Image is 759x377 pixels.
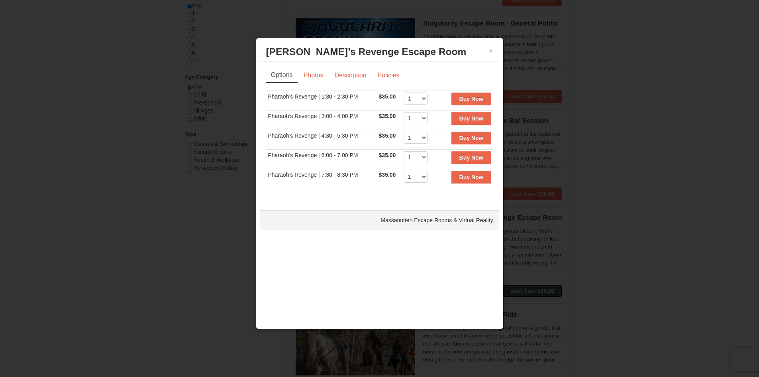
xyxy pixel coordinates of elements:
span: $35.00 [379,172,396,178]
button: Buy Now [451,151,491,164]
td: Pharaoh’s Revenge | 3:00 - 4:00 PM [266,110,377,130]
a: Policies [372,68,404,83]
button: Buy Now [451,93,491,105]
strong: Buy Now [459,115,483,122]
td: Pharaoh’s Revenge | 6:00 - 7:00 PM [266,149,377,169]
button: Buy Now [451,132,491,144]
strong: Buy Now [459,174,483,180]
a: Photos [298,68,329,83]
span: $35.00 [379,93,396,100]
a: Description [329,68,371,83]
strong: Buy Now [459,154,483,161]
button: × [488,47,493,55]
span: $35.00 [379,152,396,158]
span: $35.00 [379,132,396,139]
a: Options [266,68,298,83]
td: Pharaoh’s Revenge | 4:30 - 5:30 PM [266,130,377,149]
span: $35.00 [379,113,396,119]
strong: Buy Now [459,135,483,141]
div: Massanutten Escape Rooms & Virtual Reality [260,210,499,230]
td: Pharaoh’s Revenge | 7:30 - 8:30 PM [266,169,377,188]
button: Buy Now [451,112,491,125]
button: Buy Now [451,171,491,184]
strong: Buy Now [459,96,483,102]
td: Pharaoh’s Revenge | 1:30 - 2:30 PM [266,91,377,110]
h3: [PERSON_NAME]’s Revenge Escape Room [266,46,493,58]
